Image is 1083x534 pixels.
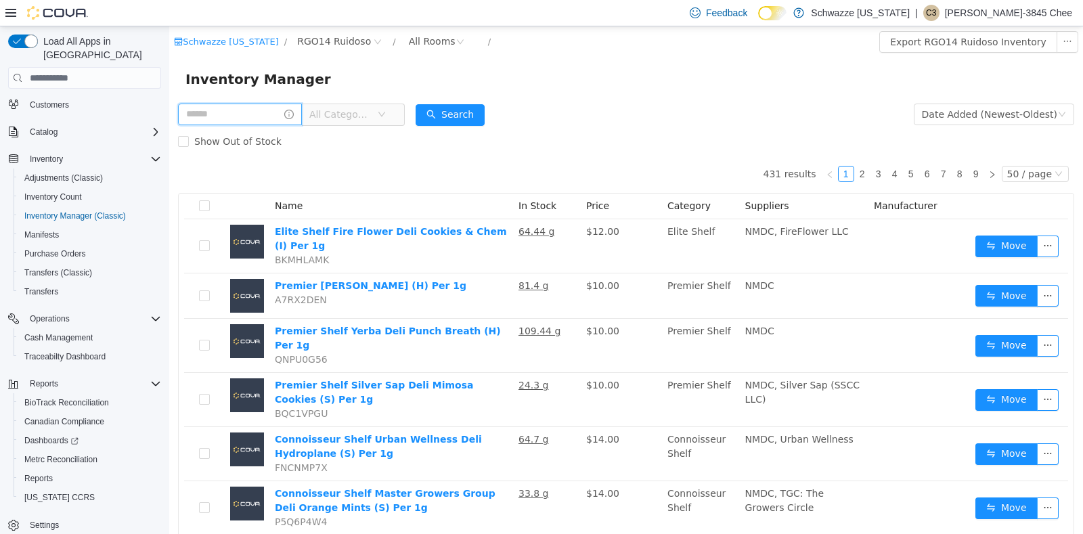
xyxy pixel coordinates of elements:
button: icon: ellipsis [868,417,889,439]
img: Connoisseur Shelf Master Growers Group Deli Orange Mints (S) Per 1g placeholder [61,460,95,494]
div: Candra-3845 Chee [923,5,940,21]
span: Adjustments (Classic) [19,170,161,186]
span: Name [106,174,133,185]
button: Cash Management [14,328,167,347]
span: Settings [30,520,59,531]
span: NMDC [576,299,605,310]
a: Reports [19,470,58,487]
a: Traceabilty Dashboard [19,349,111,365]
a: Premier [PERSON_NAME] (H) Per 1g [106,254,297,265]
i: icon: shop [5,11,14,20]
button: Traceabilty Dashboard [14,347,167,366]
span: / [115,10,118,20]
img: Elite Shelf Fire Flower Deli Cookies & Chem (I) Per 1g placeholder [61,198,95,232]
button: Reports [3,374,167,393]
span: Manifests [19,227,161,243]
a: 6 [751,140,766,155]
button: icon: ellipsis [887,5,909,26]
button: Inventory [3,150,167,169]
a: 1 [669,140,684,155]
button: icon: swapMove [806,471,868,493]
span: P5Q6P4W4 [106,490,158,501]
button: Transfers [14,282,167,301]
button: Reports [24,376,64,392]
i: icon: down [208,84,217,93]
div: Date Added (Newest-Oldest) [753,78,888,98]
span: Operations [30,313,70,324]
a: 8 [783,140,798,155]
span: Metrc Reconciliation [19,451,161,468]
span: Inventory Manager (Classic) [19,208,161,224]
span: Transfers (Classic) [19,265,161,281]
span: Category [498,174,541,185]
span: $10.00 [417,353,450,364]
span: / [319,10,322,20]
a: 4 [718,140,733,155]
a: [US_STATE] CCRS [19,489,100,506]
li: 3 [701,139,717,156]
li: 6 [750,139,766,156]
span: Inventory Manager (Classic) [24,210,126,221]
span: BioTrack Reconciliation [19,395,161,411]
span: Price [417,174,440,185]
span: Reports [30,378,58,389]
span: Transfers [19,284,161,300]
button: [US_STATE] CCRS [14,488,167,507]
span: BQC1VPGU [106,382,158,393]
a: Premier Shelf Silver Sap Deli Mimosa Cookies (S) Per 1g [106,353,304,378]
td: Connoisseur Shelf [493,455,571,509]
div: All Rooms [240,5,286,25]
a: Settings [24,517,64,533]
button: Customers [3,95,167,114]
i: icon: info-circle [115,83,125,93]
u: 24.3 g [349,353,380,364]
span: / [223,10,226,20]
li: 1 [669,139,685,156]
button: Purchase Orders [14,244,167,263]
u: 64.7 g [349,407,380,418]
span: Inventory [24,151,161,167]
button: Catalog [3,123,167,141]
button: icon: searchSearch [246,78,315,99]
span: Reports [24,473,53,484]
a: Manifests [19,227,64,243]
button: icon: ellipsis [868,259,889,280]
span: Load All Apps in [GEOGRAPHIC_DATA] [38,35,161,62]
a: Canadian Compliance [19,414,110,430]
button: Export RGO14 Ruidoso Inventory [710,5,888,26]
span: BioTrack Reconciliation [24,397,109,408]
a: 7 [767,140,782,155]
a: icon: shopSchwazze [US_STATE] [5,10,110,20]
div: 50 / page [838,140,883,155]
i: icon: left [657,144,665,152]
td: Elite Shelf [493,193,571,247]
span: Reports [19,470,161,487]
i: icon: right [819,144,827,152]
span: Manufacturer [705,174,768,185]
td: Connoisseur Shelf [493,401,571,455]
a: 9 [799,140,814,155]
span: Adjustments (Classic) [24,173,103,183]
input: Dark Mode [758,6,787,20]
li: 9 [799,139,815,156]
span: $14.00 [417,462,450,472]
span: Manifests [24,229,59,240]
span: $10.00 [417,254,450,265]
span: Purchase Orders [19,246,161,262]
button: Inventory [24,151,68,167]
span: Dashboards [19,432,161,449]
span: Show Out of Stock [20,110,118,120]
span: $10.00 [417,299,450,310]
a: Inventory Count [19,189,87,205]
button: icon: swapMove [806,259,868,280]
li: 431 results [594,139,647,156]
span: Customers [24,96,161,113]
button: Catalog [24,124,63,140]
img: Premier Shelf Yerba Deli GeForce (H) Per 1g placeholder [61,252,95,286]
span: Catalog [30,127,58,137]
span: Cash Management [24,332,93,343]
button: Inventory Manager (Classic) [14,206,167,225]
span: NMDC, FireFlower LLC [576,200,680,210]
span: Dashboards [24,435,79,446]
u: 81.4 g [349,254,380,265]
